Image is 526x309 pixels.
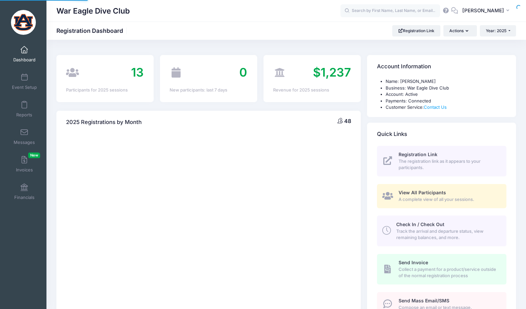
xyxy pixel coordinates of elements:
[392,25,440,36] a: Registration Link
[399,158,499,171] span: The registration link as it appears to your participants.
[377,184,506,208] a: View All Participants A complete view of all your sessions.
[56,27,129,34] h1: Registration Dashboard
[239,65,247,80] span: 0
[9,42,40,66] a: Dashboard
[28,153,40,158] span: New
[443,25,477,36] button: Actions
[14,195,35,200] span: Financials
[377,57,431,76] h4: Account Information
[377,216,506,246] a: Check In / Check Out Track the arrival and departure status, view remaining balances, and more.
[9,153,40,176] a: InvoicesNew
[377,254,506,284] a: Send Invoice Collect a payment for a product/service outside of the normal registration process
[386,98,506,104] li: Payments: Connected
[9,180,40,203] a: Financials
[9,97,40,121] a: Reports
[16,167,33,173] span: Invoices
[9,125,40,148] a: Messages
[340,4,440,18] input: Search by First Name, Last Name, or Email...
[424,104,447,110] a: Contact Us
[56,3,130,19] h1: War Eagle Dive Club
[386,85,506,92] li: Business: War Eagle Dive Club
[386,78,506,85] li: Name: [PERSON_NAME]
[9,70,40,93] a: Event Setup
[396,221,444,227] span: Check In / Check Out
[458,3,516,19] button: [PERSON_NAME]
[131,65,144,80] span: 13
[399,266,499,279] span: Collect a payment for a product/service outside of the normal registration process
[399,190,446,195] span: View All Participants
[11,10,36,35] img: War Eagle Dive Club
[486,28,506,33] span: Year: 2025
[396,228,499,241] span: Track the arrival and departure status, view remaining balances, and more.
[66,113,142,132] h4: 2025 Registrations by Month
[16,112,32,118] span: Reports
[170,87,247,93] div: New participants: last 7 days
[273,87,351,93] div: Revenue for 2025 sessions
[399,298,449,303] span: Send Mass Email/SMS
[480,25,516,36] button: Year: 2025
[399,260,428,265] span: Send Invoice
[386,104,506,111] li: Customer Service:
[399,196,499,203] span: A complete view of all your sessions.
[12,85,37,90] span: Event Setup
[13,57,36,63] span: Dashboard
[462,7,504,14] span: [PERSON_NAME]
[14,140,35,145] span: Messages
[66,87,144,93] div: Participants for 2025 sessions
[386,91,506,98] li: Account: Active
[313,65,351,80] span: $1,237
[377,125,407,144] h4: Quick Links
[344,118,351,124] span: 48
[399,152,437,157] span: Registration Link
[377,146,506,176] a: Registration Link The registration link as it appears to your participants.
